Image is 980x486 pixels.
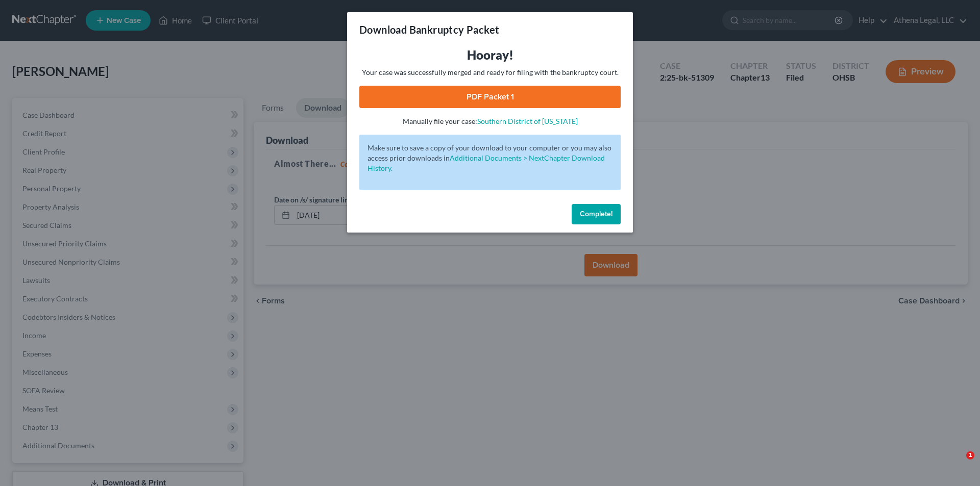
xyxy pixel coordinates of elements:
[359,22,499,37] h3: Download Bankruptcy Packet
[580,210,612,218] span: Complete!
[572,204,621,224] button: Complete!
[359,47,621,63] h3: Hooray!
[966,451,974,459] span: 1
[359,86,621,108] a: PDF Packet 1
[359,116,621,126] p: Manually file your case:
[477,117,578,125] a: Southern District of [US_STATE]
[367,154,605,172] a: Additional Documents > NextChapter Download History.
[367,143,612,173] p: Make sure to save a copy of your download to your computer or you may also access prior downloads in
[359,67,621,78] p: Your case was successfully merged and ready for filing with the bankruptcy court.
[945,451,970,476] iframe: Intercom live chat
